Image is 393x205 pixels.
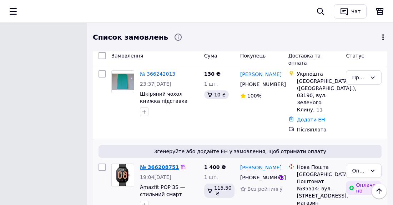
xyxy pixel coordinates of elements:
[372,184,387,199] button: Наверх
[140,91,193,125] a: Шкіряний чохол книжка підставка для планшета NOMI C10103 зеленого кольору
[111,70,134,93] a: Фото товару
[288,53,321,66] span: Доставка та оплата
[140,81,171,87] span: 23:37[DATE]
[346,53,364,59] span: Статус
[111,53,143,59] span: Замовлення
[204,164,226,170] span: 1 400 ₴
[297,77,341,113] div: [GEOGRAPHIC_DATA] ([GEOGRAPHIC_DATA].), 03190, вул. Зеленого Клину, 11
[112,74,134,90] img: Фото товару
[204,184,235,198] div: 115.50 ₴
[204,174,218,180] span: 1 шт.
[101,148,379,155] span: Згенеруйте або додайте ЕН у замовлення, щоб отримати оплату
[297,117,325,122] a: Додати ЕН
[297,70,341,77] div: Укрпошта
[240,53,266,59] span: Покупець
[350,6,362,17] div: Чат
[297,126,341,133] div: Післяплата
[140,71,175,77] a: № 366242013
[140,174,171,180] span: 19:04[DATE]
[240,71,282,78] a: [PERSON_NAME]
[140,164,179,170] a: № 366208751
[204,53,217,59] span: Cума
[239,79,278,89] div: [PHONE_NUMBER]
[204,81,218,87] span: 1 шт.
[346,181,382,195] div: Оплачено
[240,164,282,171] a: [PERSON_NAME]
[247,186,283,192] span: Без рейтингу
[247,93,262,99] span: 100%
[334,4,367,19] button: Чат
[204,71,221,77] span: 130 ₴
[239,172,278,182] div: [PHONE_NUMBER]
[93,32,168,42] span: Список замовлень
[297,164,341,171] div: Нова Пошта
[352,167,367,175] div: Оплачено
[111,164,134,186] a: Фото товару
[352,74,367,81] div: Прийнято
[113,164,132,186] img: Фото товару
[204,90,229,99] div: 10 ₴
